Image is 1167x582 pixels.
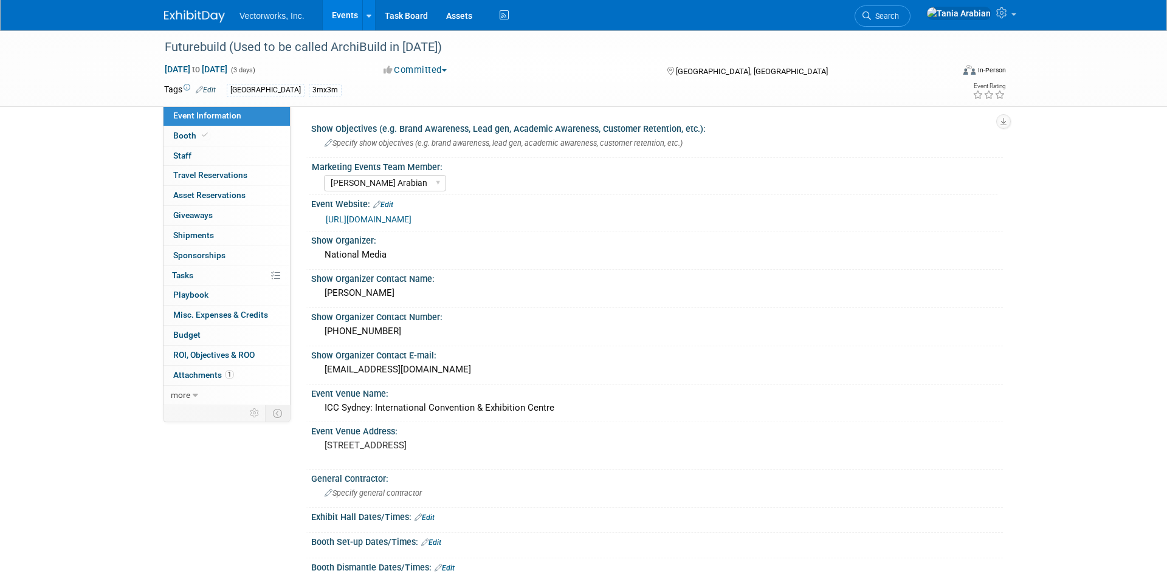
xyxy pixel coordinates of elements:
span: Search [871,12,899,21]
a: Travel Reservations [164,166,290,185]
td: Toggle Event Tabs [266,405,291,421]
div: Show Organizer: [311,231,1003,247]
button: Committed [379,64,452,77]
div: General Contractor: [311,470,1003,485]
a: ROI, Objectives & ROO [164,346,290,365]
span: [DATE] [DATE] [164,64,228,75]
img: ExhibitDay [164,10,225,22]
a: Shipments [164,226,290,245]
div: Show Objectives (e.g. Brand Awareness, Lead gen, Academic Awareness, Customer Retention, etc.): [311,120,1003,135]
span: 1 [225,370,234,379]
a: Event Information [164,106,290,126]
span: to [190,64,202,74]
div: Event Website: [311,195,1003,211]
span: (3 days) [230,66,255,74]
span: ROI, Objectives & ROO [173,350,255,360]
div: Show Organizer Contact E-mail: [311,346,1003,361]
td: Personalize Event Tab Strip [244,405,266,421]
a: Misc. Expenses & Credits [164,306,290,325]
span: Attachments [173,370,234,380]
span: Giveaways [173,210,213,220]
div: [EMAIL_ADDRESS][DOMAIN_NAME] [320,360,994,379]
div: Event Format [881,63,1006,81]
a: Edit [373,200,393,209]
span: more [171,390,190,400]
span: Vectorworks, Inc. [239,11,305,21]
span: Staff [173,151,191,160]
a: Edit [435,564,455,572]
div: Futurebuild (Used to be called ArchiBuild in [DATE]) [160,36,934,58]
div: ICC Sydney: International Convention & Exhibition Centre [320,399,994,417]
span: Tasks [172,270,193,280]
span: Specify show objectives (e.g. brand awareness, lead gen, academic awareness, customer retention, ... [325,139,683,148]
div: Exhibit Hall Dates/Times: [311,508,1003,524]
span: Budget [173,330,201,340]
span: Playbook [173,290,208,300]
a: Edit [421,538,441,547]
div: Show Organizer Contact Name: [311,270,1003,285]
a: Giveaways [164,206,290,225]
img: Tania Arabian [926,7,991,20]
a: [URL][DOMAIN_NAME] [326,214,411,224]
a: Playbook [164,286,290,305]
span: Booth [173,131,210,140]
pre: [STREET_ADDRESS] [325,440,586,451]
div: 3mx3m [309,84,342,97]
span: Misc. Expenses & Credits [173,310,268,320]
a: Sponsorships [164,246,290,265]
td: Tags [164,83,216,97]
a: Search [855,5,911,27]
span: Asset Reservations [173,190,246,200]
img: Format-Inperson.png [963,65,976,75]
div: [GEOGRAPHIC_DATA] [227,84,305,97]
span: Specify general contractor [325,488,422,498]
a: Edit [196,86,216,94]
a: Booth [164,126,290,146]
a: Tasks [164,266,290,286]
div: Event Rating [972,83,1005,89]
a: Attachments1 [164,366,290,385]
i: Booth reservation complete [202,132,208,139]
div: Booth Set-up Dates/Times: [311,533,1003,549]
span: [GEOGRAPHIC_DATA], [GEOGRAPHIC_DATA] [676,67,828,76]
div: Marketing Events Team Member: [312,158,997,173]
div: Booth Dismantle Dates/Times: [311,558,1003,574]
div: [PHONE_NUMBER] [320,322,994,341]
a: Staff [164,146,290,166]
span: Event Information [173,111,241,120]
a: Budget [164,326,290,345]
a: Asset Reservations [164,186,290,205]
span: Sponsorships [173,250,225,260]
div: Event Venue Name: [311,385,1003,400]
div: [PERSON_NAME] [320,284,994,303]
div: In-Person [977,66,1006,75]
a: more [164,386,290,405]
div: National Media [320,245,994,264]
a: Edit [415,513,435,522]
div: Event Venue Address: [311,422,1003,437]
span: Shipments [173,230,214,240]
div: Show Organizer Contact Number: [311,308,1003,323]
span: Travel Reservations [173,170,247,180]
